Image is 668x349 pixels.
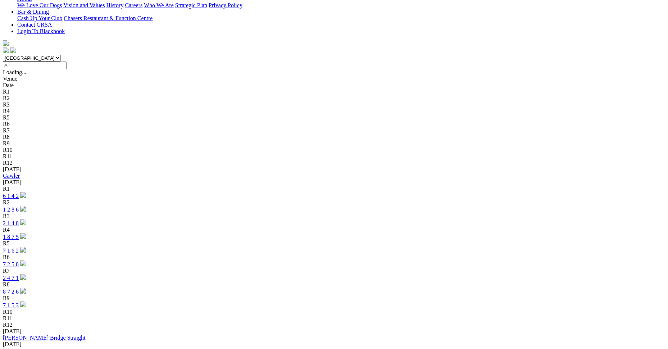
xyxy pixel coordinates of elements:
input: Select date [3,62,67,69]
div: R1 [3,89,665,95]
a: Careers [125,2,142,8]
div: R9 [3,295,665,302]
a: 2 4 7 1 [3,275,19,281]
img: play-circle.svg [20,247,26,253]
div: R12 [3,322,665,328]
a: 2 1 4 8 [3,220,19,226]
div: [DATE] [3,166,665,173]
div: R11 [3,315,665,322]
a: Contact GRSA [17,22,52,28]
div: R2 [3,95,665,101]
a: 7 1 5 3 [3,302,19,308]
img: play-circle.svg [20,274,26,280]
img: play-circle.svg [20,219,26,225]
div: R12 [3,160,665,166]
img: play-circle.svg [20,302,26,307]
a: Cash Up Your Club [17,15,62,21]
img: facebook.svg [3,47,9,53]
a: Login To Blackbook [17,28,65,34]
a: Vision and Values [63,2,105,8]
div: Bar & Dining [17,15,665,22]
a: History [106,2,123,8]
a: 7 2 5 8 [3,261,19,267]
div: R1 [3,186,665,192]
span: Loading... [3,69,26,75]
div: R3 [3,101,665,108]
div: R8 [3,134,665,140]
div: R7 [3,268,665,274]
a: We Love Our Dogs [17,2,62,8]
div: [DATE] [3,179,665,186]
a: [PERSON_NAME] Bridge Straight [3,335,85,341]
div: [DATE] [3,341,665,348]
div: R2 [3,199,665,206]
div: R10 [3,147,665,153]
div: R5 [3,240,665,247]
div: R11 [3,153,665,160]
div: R3 [3,213,665,219]
div: R6 [3,121,665,127]
img: play-circle.svg [20,192,26,198]
img: play-circle.svg [20,233,26,239]
img: play-circle.svg [20,260,26,266]
div: R9 [3,140,665,147]
a: 1 8 7 5 [3,234,19,240]
a: Who We Are [144,2,174,8]
div: Date [3,82,665,89]
div: Venue [3,76,665,82]
div: R6 [3,254,665,260]
a: 1 2 8 6 [3,207,19,213]
a: 6 1 4 2 [3,193,19,199]
div: R5 [3,114,665,121]
img: play-circle.svg [20,288,26,294]
a: Bar & Dining [17,9,49,15]
div: [DATE] [3,328,665,335]
div: R4 [3,108,665,114]
div: R10 [3,309,665,315]
img: twitter.svg [10,47,16,53]
img: logo-grsa-white.png [3,40,9,46]
a: Chasers Restaurant & Function Centre [64,15,153,21]
a: Gawler [3,173,20,179]
img: play-circle.svg [20,206,26,212]
div: About [17,2,665,9]
div: R7 [3,127,665,134]
a: Privacy Policy [209,2,242,8]
div: R8 [3,281,665,288]
div: R4 [3,227,665,233]
a: Strategic Plan [175,2,207,8]
a: 7 1 6 2 [3,248,19,254]
a: 8 7 2 6 [3,289,19,295]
